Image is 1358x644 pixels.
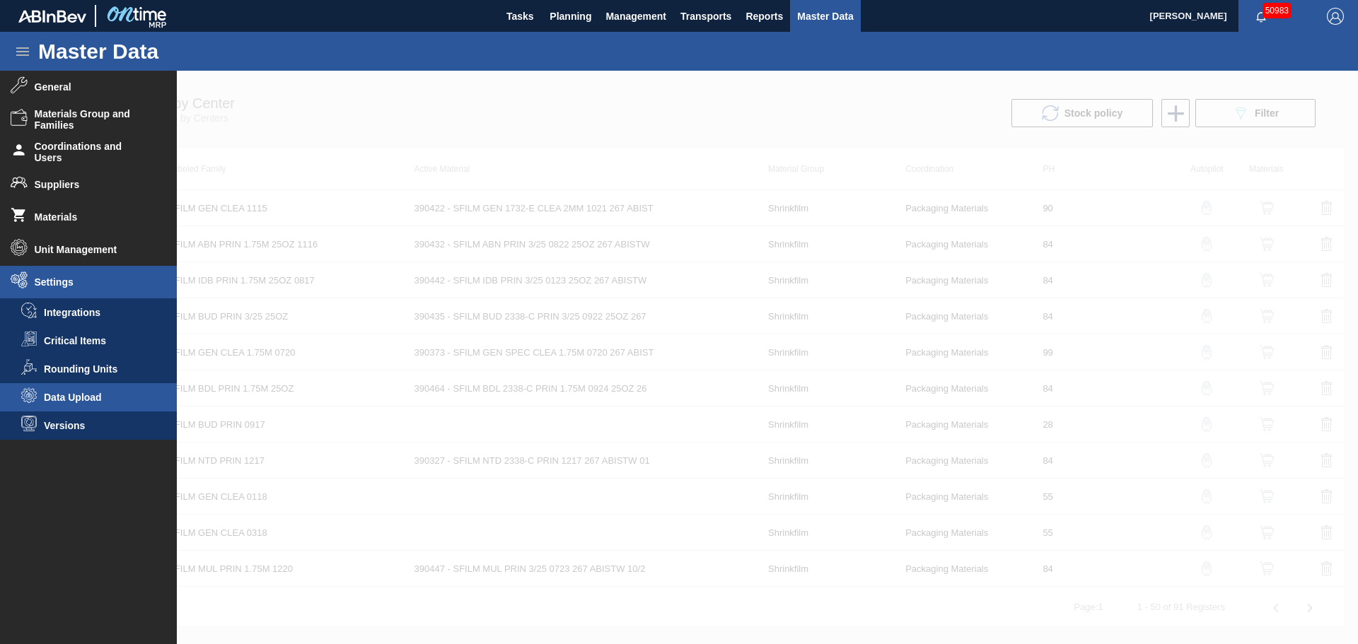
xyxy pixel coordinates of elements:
button: Notifications [1238,6,1284,26]
span: Suppliers [35,179,151,190]
span: Planning [550,8,591,25]
span: Data Upload [44,392,153,403]
span: Versions [44,420,153,431]
span: Tasks [504,8,535,25]
span: Materials [35,211,151,223]
span: Reports [745,8,783,25]
h1: Master Data [38,43,289,59]
span: Transports [680,8,731,25]
img: Logout [1327,8,1344,25]
span: Unit Management [35,244,151,255]
span: Settings [35,276,151,288]
span: Integrations [44,307,153,318]
span: Management [605,8,666,25]
span: Master Data [797,8,853,25]
span: Coordinations and Users [35,141,151,163]
span: Critical Items [44,335,153,346]
img: TNhmsLtSVTkK8tSr43FrP2fwEKptu5GPRR3wAAAABJRU5ErkJggg== [18,10,86,23]
span: Rounding Units [44,363,153,375]
span: General [35,81,151,93]
span: 50983 [1263,3,1292,18]
span: Materials Group and Families [35,108,151,131]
